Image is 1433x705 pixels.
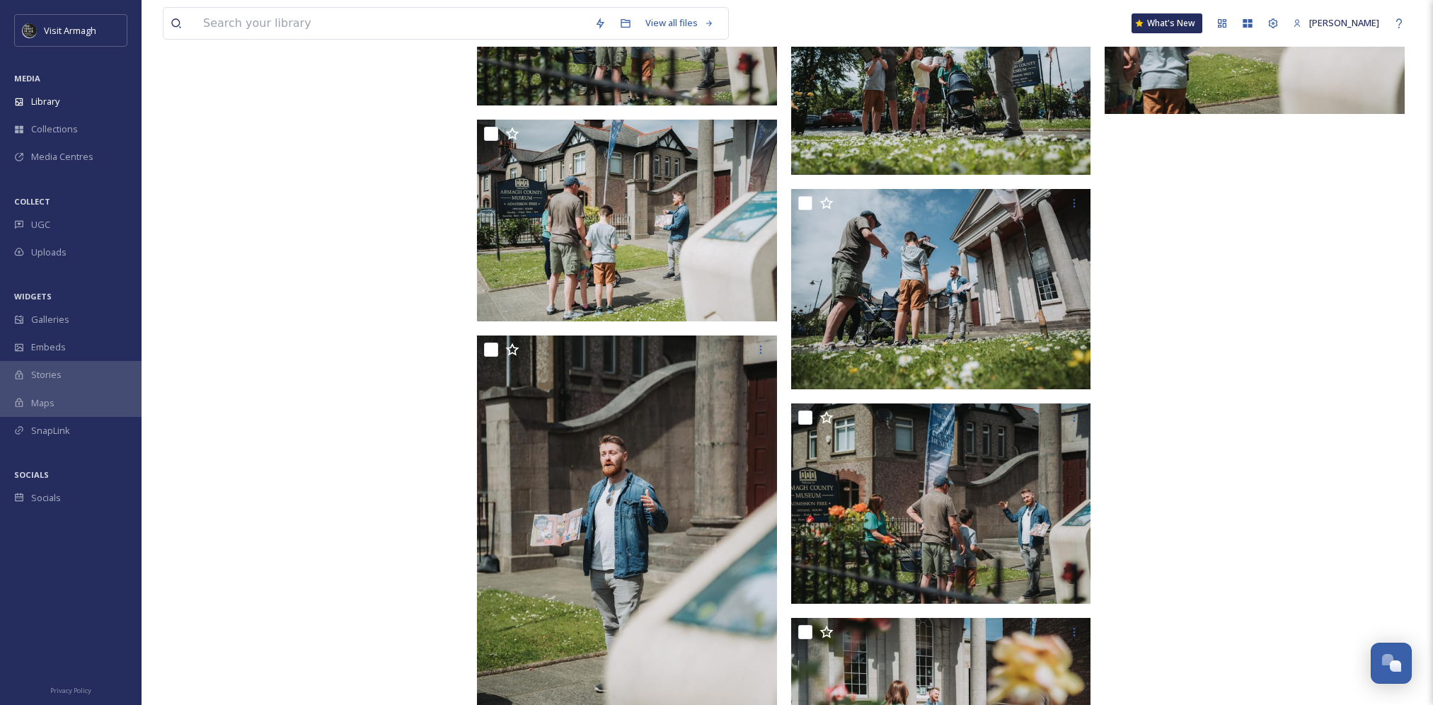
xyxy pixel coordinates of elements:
[31,150,93,164] span: Media Centres
[31,246,67,259] span: Uploads
[50,686,91,695] span: Privacy Policy
[14,73,40,84] span: MEDIA
[196,8,587,39] input: Search your library
[1371,643,1412,684] button: Open Chat
[44,24,96,37] span: Visit Armagh
[31,340,66,354] span: Embeds
[14,469,49,480] span: SOCIALS
[1132,13,1202,33] a: What's New
[31,368,62,382] span: Stories
[23,23,37,38] img: THE-FIRST-PLACE-VISIT-ARMAGH.COM-BLACK.jpg
[31,491,61,505] span: Socials
[638,9,721,37] a: View all files
[31,95,59,108] span: Library
[477,120,780,322] img: ext_1751412371.295576_patrick@patrickhughesdop.com-DSC04182.jpg
[791,403,1091,604] img: ext_1751412378.411217_patrick@patrickhughesdop.com-DSC04204.jpg
[14,291,52,302] span: WIDGETS
[31,218,50,231] span: UGC
[791,189,1091,389] img: ext_1751412385.059784_patrick@patrickhughesdop.com-DSC04220.jpg
[31,424,70,437] span: SnapLink
[31,396,54,410] span: Maps
[1309,16,1379,29] span: [PERSON_NAME]
[50,681,91,698] a: Privacy Policy
[31,122,78,136] span: Collections
[1286,9,1386,37] a: [PERSON_NAME]
[31,313,69,326] span: Galleries
[14,196,50,207] span: COLLECT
